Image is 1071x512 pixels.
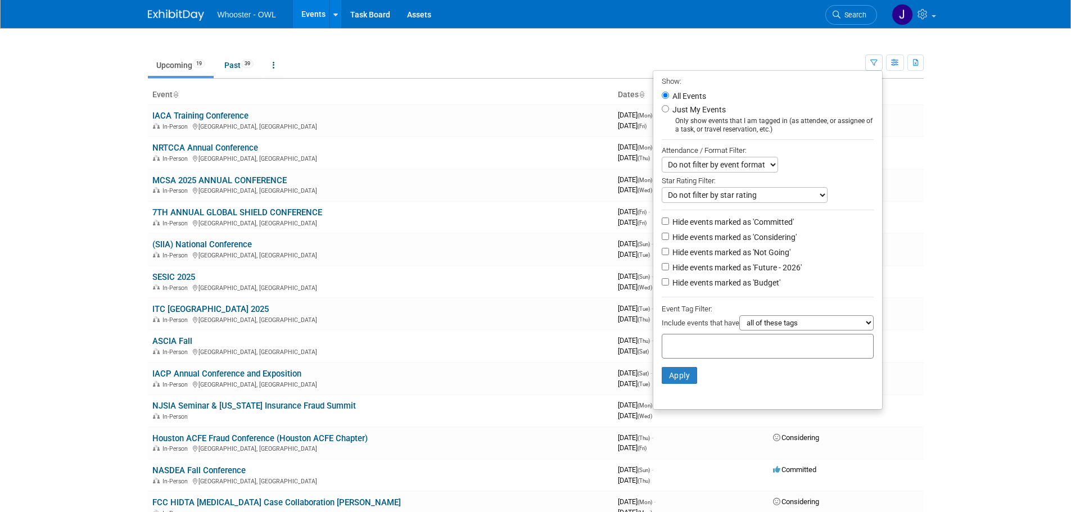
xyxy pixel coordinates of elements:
a: Search [825,5,877,25]
label: Just My Events [670,104,726,115]
span: Search [840,11,866,19]
span: (Thu) [638,435,650,441]
span: (Sun) [638,241,650,247]
a: 7TH ANNUAL GLOBAL SHIELD CONFERENCE [152,207,322,218]
div: [GEOGRAPHIC_DATA], [GEOGRAPHIC_DATA] [152,250,609,259]
span: [DATE] [618,153,650,162]
a: IACP Annual Conference and Exposition [152,369,301,379]
img: In-Person Event [153,284,160,290]
a: NJSIA Seminar & [US_STATE] Insurance Fraud Summit [152,401,356,411]
span: In-Person [162,284,191,292]
th: Event [148,85,613,105]
span: In-Person [162,316,191,324]
span: - [648,207,650,216]
div: [GEOGRAPHIC_DATA], [GEOGRAPHIC_DATA] [152,185,609,194]
img: In-Person Event [153,445,160,451]
span: [DATE] [618,369,652,377]
span: - [652,465,653,474]
span: - [652,304,653,312]
a: Upcoming19 [148,55,214,76]
div: [GEOGRAPHIC_DATA], [GEOGRAPHIC_DATA] [152,347,609,356]
div: [GEOGRAPHIC_DATA], [GEOGRAPHIC_DATA] [152,121,609,130]
span: (Mon) [638,144,652,151]
button: Apply [662,367,698,384]
span: (Wed) [638,187,652,193]
span: (Fri) [638,209,647,215]
span: - [652,433,653,442]
span: In-Person [162,220,191,227]
div: [GEOGRAPHIC_DATA], [GEOGRAPHIC_DATA] [152,218,609,227]
span: (Fri) [638,123,647,129]
span: [DATE] [618,121,647,130]
span: In-Person [162,445,191,452]
span: (Tue) [638,381,650,387]
span: [DATE] [618,379,650,388]
span: In-Person [162,252,191,259]
span: - [652,336,653,345]
span: Considering [773,497,819,506]
a: SESIC 2025 [152,272,195,282]
span: (Thu) [638,478,650,484]
span: 19 [193,60,205,68]
span: [DATE] [618,465,653,474]
a: Sort by Start Date [639,90,644,99]
img: In-Person Event [153,252,160,257]
a: FCC HIDTA [MEDICAL_DATA] Case Collaboration [PERSON_NAME] [152,497,401,508]
span: (Sat) [638,348,649,355]
span: (Fri) [638,220,647,226]
span: [DATE] [618,443,647,452]
span: [DATE] [618,304,653,312]
div: [GEOGRAPHIC_DATA], [GEOGRAPHIC_DATA] [152,443,609,452]
span: (Tue) [638,252,650,258]
span: In-Person [162,348,191,356]
span: [DATE] [618,239,653,248]
span: Committed [773,465,816,474]
a: Past39 [216,55,262,76]
span: (Thu) [638,316,650,323]
span: In-Person [162,187,191,194]
span: (Mon) [638,112,652,119]
a: NRTCCA Annual Conference [152,143,258,153]
img: James Justus [892,4,913,25]
span: (Tue) [638,306,650,312]
div: Attendance / Format Filter: [662,144,874,157]
img: In-Person Event [153,381,160,387]
span: (Mon) [638,402,652,409]
label: Hide events marked as 'Not Going' [670,247,790,258]
label: Hide events marked as 'Considering' [670,232,797,243]
span: (Wed) [638,284,652,291]
div: Only show events that I am tagged in (as attendee, or assignee of a task, or travel reservation, ... [662,117,874,134]
span: Considering [773,433,819,442]
span: In-Person [162,155,191,162]
img: In-Person Event [153,155,160,161]
span: - [654,497,656,506]
span: [DATE] [618,250,650,259]
span: [DATE] [618,411,652,420]
img: In-Person Event [153,316,160,322]
a: ITC [GEOGRAPHIC_DATA] 2025 [152,304,269,314]
a: (SIIA) National Conference [152,239,252,250]
label: Hide events marked as 'Future - 2026' [670,262,802,273]
span: Whooster - OWL [218,10,276,19]
div: [GEOGRAPHIC_DATA], [GEOGRAPHIC_DATA] [152,379,609,388]
span: [DATE] [618,315,650,323]
a: MCSA 2025 ANNUAL CONFERENCE [152,175,287,185]
span: [DATE] [618,401,656,409]
div: [GEOGRAPHIC_DATA], [GEOGRAPHIC_DATA] [152,315,609,324]
span: (Wed) [638,413,652,419]
label: Hide events marked as 'Budget' [670,277,780,288]
span: [DATE] [618,218,647,226]
div: [GEOGRAPHIC_DATA], [GEOGRAPHIC_DATA] [152,153,609,162]
img: In-Person Event [153,220,160,225]
span: [DATE] [618,175,656,184]
div: Include events that have [662,315,874,334]
label: Hide events marked as 'Committed' [670,216,794,228]
span: [DATE] [618,207,650,216]
span: (Mon) [638,499,652,505]
span: [DATE] [618,143,656,151]
th: Dates [613,85,769,105]
a: Houston ACFE Fraud Conference (Houston ACFE Chapter) [152,433,368,443]
span: (Thu) [638,338,650,344]
span: [DATE] [618,336,653,345]
span: In-Person [162,413,191,420]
